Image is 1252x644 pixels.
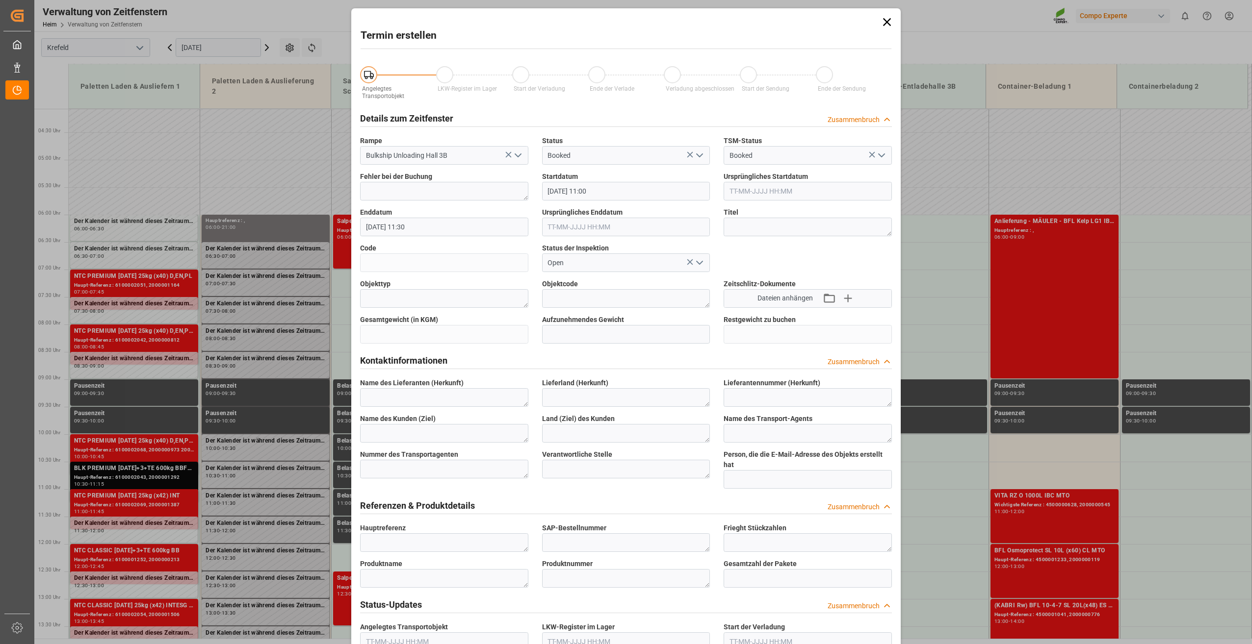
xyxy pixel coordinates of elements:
[510,148,524,163] button: Menü öffnen
[873,148,888,163] button: Menü öffnen
[724,316,796,323] font: Restgewicht zu buchen
[542,415,615,422] font: Land (Ziel) des Kunden
[542,560,593,568] font: Produktnummer
[360,137,382,145] font: Rampe
[360,146,528,165] input: Typ zum Suchen/Auswählen
[818,85,866,92] span: Ende der Sendung
[360,499,475,512] h2: Referenzen & Produktdetails
[438,85,497,92] span: LKW-Register im Lager
[360,280,391,288] font: Objekttyp
[360,173,432,180] font: Fehler bei der Buchung
[590,85,634,92] span: Ende der Verlade
[360,218,528,236] input: TT-MM-JJJJ HH:MM
[542,450,612,458] font: Verantwortliche Stelle
[724,560,797,568] font: Gesamtzahl der Pakete
[360,208,392,216] font: Enddatum
[360,450,458,458] font: Nummer des Transportagenten
[828,357,880,367] div: Zusammenbruch
[542,137,563,145] font: Status
[360,598,422,611] h2: Status-Updates
[692,148,706,163] button: Menü öffnen
[542,208,623,216] font: Ursprüngliches Enddatum
[542,379,608,387] font: Lieferland (Herkunft)
[724,524,786,532] font: Frieght Stückzahlen
[542,244,609,252] font: Status der Inspektion
[360,244,376,252] font: Code
[542,182,710,200] input: TT-MM-JJJJ HH:MM
[360,316,438,323] font: Gesamtgewicht (in KGM)
[542,173,578,180] font: Startdatum
[828,502,880,512] div: Zusammenbruch
[360,112,453,125] h2: Details zum Zeitfenster
[360,524,406,532] font: Hauptreferenz
[692,255,706,271] button: Menü öffnen
[542,280,578,288] font: Objektcode
[542,524,606,532] font: SAP-Bestellnummer
[542,623,615,631] font: LKW-Register im Lager
[724,137,762,145] font: TSM-Status
[360,560,402,568] font: Produktname
[724,280,796,288] font: Zeitschlitz-Dokumente
[360,415,436,422] font: Name des Kunden (Ziel)
[724,623,785,631] font: Start der Verladung
[724,173,808,180] font: Ursprüngliches Startdatum
[724,208,738,216] font: Titel
[360,623,448,631] font: Angelegtes Transportobjekt
[542,316,624,323] font: Aufzunehmendes Gewicht
[360,354,447,367] h2: Kontaktinformationen
[360,379,464,387] font: Name des Lieferanten (Herkunft)
[828,115,880,125] div: Zusammenbruch
[361,28,437,44] h2: Termin erstellen
[362,85,404,99] span: Angelegtes Transportobjekt
[724,450,883,469] font: Person, die die E-Mail-Adresse des Objekts erstellt hat
[742,85,789,92] span: Start der Sendung
[542,218,710,236] input: TT-MM-JJJJ HH:MM
[514,85,565,92] span: Start der Verladung
[757,293,813,303] span: Dateien anhängen
[542,146,710,165] input: Typ zum Suchen/Auswählen
[724,379,820,387] font: Lieferantennummer (Herkunft)
[666,85,734,92] span: Verladung abgeschlossen
[724,415,812,422] font: Name des Transport-Agents
[828,601,880,611] div: Zusammenbruch
[724,182,892,200] input: TT-MM-JJJJ HH:MM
